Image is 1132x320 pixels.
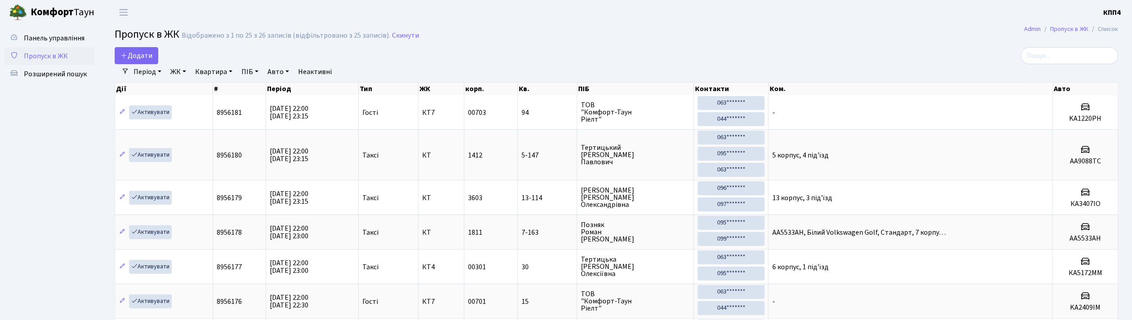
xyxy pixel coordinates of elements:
span: [DATE] 22:00 [DATE] 23:15 [270,189,308,206]
span: КТ [422,152,460,159]
span: Тертицький [PERSON_NAME] Павлович [581,144,690,166]
span: Пропуск в ЖК [24,51,68,61]
th: Ком. [769,83,1053,95]
span: Таун [31,5,94,20]
th: Тип [359,83,419,95]
span: Таксі [362,229,379,236]
span: 30 [521,263,573,271]
span: 3603 [468,193,482,203]
span: 00701 [468,297,486,307]
span: Таксі [362,194,379,202]
span: 1811 [468,228,482,237]
span: [DATE] 22:00 [DATE] 22:30 [270,293,308,310]
nav: breadcrumb [1011,20,1132,39]
span: Позняк Роман [PERSON_NAME] [581,221,690,243]
a: Авто [264,64,293,79]
h5: KA2409IM [1056,303,1114,312]
a: Активувати [129,148,172,162]
span: Панель управління [24,33,85,43]
h5: KA1220PH [1056,114,1114,123]
span: 8956180 [217,150,242,160]
span: 8956177 [217,262,242,272]
span: 13 корпус, 3 під'їзд [772,193,832,203]
span: Пропуск в ЖК [115,26,179,42]
a: Активувати [129,191,172,205]
th: ЖК [419,83,464,95]
span: КТ [422,229,460,236]
span: 00703 [468,108,486,118]
a: Додати [115,47,158,64]
a: Активувати [129,225,172,239]
th: корп. [464,83,518,95]
span: 94 [521,109,573,116]
span: Таксі [362,152,379,159]
span: [DATE] 22:00 [DATE] 23:15 [270,146,308,164]
a: ЖК [167,64,190,79]
span: 8956176 [217,297,242,307]
th: Контакти [694,83,769,95]
th: Кв. [518,83,577,95]
span: КТ [422,194,460,202]
img: logo.png [9,4,27,22]
span: ТОВ "Комфорт-Таун Ріелт" [581,101,690,123]
a: Активувати [129,260,172,274]
a: Неактивні [294,64,335,79]
b: КПП4 [1104,8,1121,18]
span: 7-163 [521,229,573,236]
a: ПІБ [238,64,262,79]
span: [PERSON_NAME] [PERSON_NAME] Олександрівна [581,187,690,208]
span: 15 [521,298,573,305]
th: Авто [1053,83,1119,95]
span: 8956178 [217,228,242,237]
th: Період [266,83,359,95]
input: Пошук... [1021,47,1119,64]
span: Гості [362,298,378,305]
span: 5-147 [521,152,573,159]
a: Період [130,64,165,79]
span: 5 корпус, 4 під'їзд [772,150,829,160]
h5: КА3407ІО [1056,200,1114,208]
a: Пропуск в ЖК [4,47,94,65]
span: - [772,108,775,118]
th: ПІБ [578,83,695,95]
span: 13-114 [521,194,573,202]
span: 8956179 [217,193,242,203]
span: Тертицька [PERSON_NAME] Олексіївна [581,256,690,277]
li: Список [1089,24,1119,34]
button: Переключити навігацію [112,5,135,20]
b: Комфорт [31,5,74,19]
span: - [772,297,775,307]
a: Квартира [192,64,236,79]
span: [DATE] 22:00 [DATE] 23:00 [270,258,308,276]
span: ТОВ "Комфорт-Таун Ріелт" [581,290,690,312]
h5: AA9088TC [1056,157,1114,166]
span: Гості [362,109,378,116]
span: 8956181 [217,108,242,118]
span: 1412 [468,150,482,160]
th: Дії [115,83,213,95]
span: Таксі [362,263,379,271]
a: Скинути [392,31,419,40]
h5: AA5533AH [1056,234,1114,243]
span: [DATE] 22:00 [DATE] 23:00 [270,224,308,241]
span: Додати [120,51,152,61]
span: 6 корпус, 1 під'їзд [772,262,829,272]
div: Відображено з 1 по 25 з 26 записів (відфільтровано з 25 записів). [182,31,390,40]
span: Розширений пошук [24,69,87,79]
a: Панель управління [4,29,94,47]
a: Admin [1025,24,1041,34]
a: Активувати [129,105,172,119]
span: AA5533AH, Білий Volkswagen Golf, Стандарт, 7 корпу… [772,228,946,237]
th: # [213,83,266,95]
span: КТ7 [422,109,460,116]
span: КТ4 [422,263,460,271]
a: Активувати [129,294,172,308]
span: [DATE] 22:00 [DATE] 23:15 [270,104,308,121]
a: Пропуск в ЖК [1051,24,1089,34]
span: 00301 [468,262,486,272]
a: КПП4 [1104,7,1121,18]
span: КТ7 [422,298,460,305]
h5: КА5172ММ [1056,269,1114,277]
a: Розширений пошук [4,65,94,83]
